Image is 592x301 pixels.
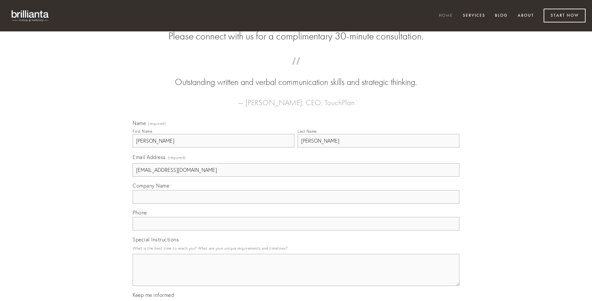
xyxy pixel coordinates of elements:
[143,63,449,88] blockquote: Outstanding written and verbal communication skills and strategic thinking.
[133,209,147,216] span: Phone
[298,129,317,134] div: Last Name
[133,129,152,134] div: First Name
[148,122,166,126] span: (required)
[143,63,449,76] span: “
[6,6,54,25] img: brillianta - research, strategy, marketing
[514,11,538,21] a: About
[143,88,449,109] figcaption: — [PERSON_NAME], CEO, TouchPlan
[435,11,457,21] a: Home
[133,244,459,253] p: What is the best time to reach you? What are your unique requirements and timelines?
[133,154,166,160] span: Email Address
[133,292,174,298] span: Keep me informed
[491,11,512,21] a: Blog
[168,153,186,162] span: (required)
[459,11,489,21] a: Services
[133,30,459,42] h2: Please connect with us for a complimentary 30-minute consultation.
[133,182,169,189] span: Company Name
[133,236,179,243] span: Special Instructions
[544,9,586,22] a: Start Now
[133,120,146,126] span: Name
